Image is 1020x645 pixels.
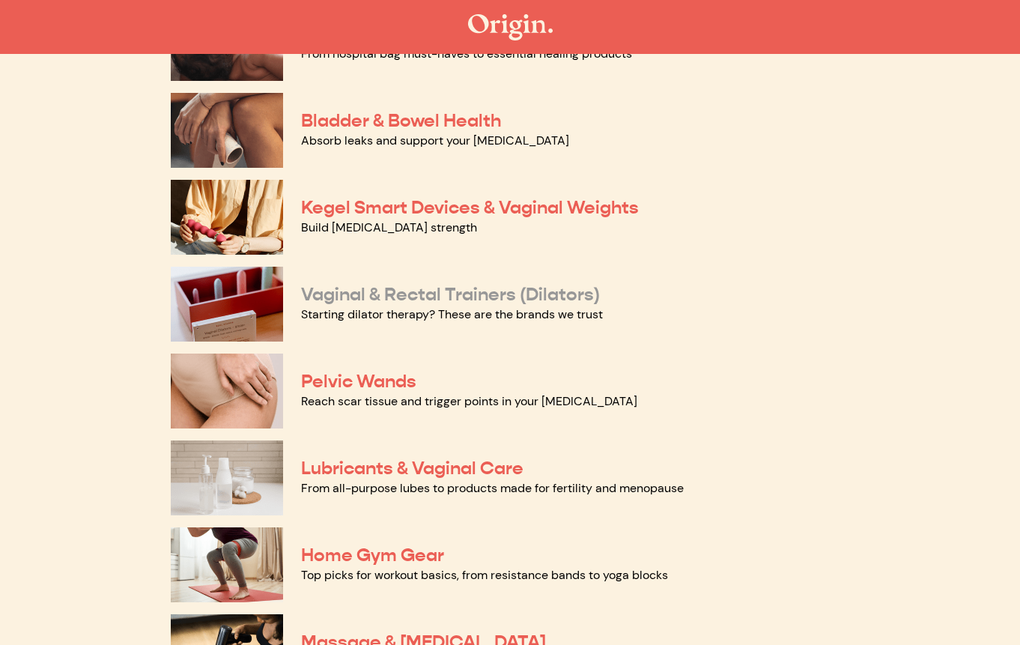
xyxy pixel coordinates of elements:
a: Bladder & Bowel Health [301,109,501,132]
img: Lubricants & Vaginal Care [171,440,283,515]
a: Kegel Smart Devices & Vaginal Weights [301,196,639,219]
a: From all-purpose lubes to products made for fertility and menopause [301,480,684,496]
a: Reach scar tissue and trigger points in your [MEDICAL_DATA] [301,393,637,409]
img: Pelvic Wands [171,354,283,429]
img: Vaginal & Rectal Trainers (Dilators) [171,267,283,342]
a: Build [MEDICAL_DATA] strength [301,219,477,235]
a: Lubricants & Vaginal Care [301,457,523,479]
img: Kegel Smart Devices & Vaginal Weights [171,180,283,255]
img: The Origin Shop [468,14,553,40]
img: Home Gym Gear [171,527,283,602]
a: Starting dilator therapy? These are the brands we trust [301,306,603,322]
a: Vaginal & Rectal Trainers (Dilators) [301,283,600,306]
img: Bladder & Bowel Health [171,93,283,168]
a: Absorb leaks and support your [MEDICAL_DATA] [301,133,569,148]
a: Top picks for workout basics, from resistance bands to yoga blocks [301,567,668,583]
a: Pelvic Wands [301,370,416,393]
a: Home Gym Gear [301,544,444,566]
